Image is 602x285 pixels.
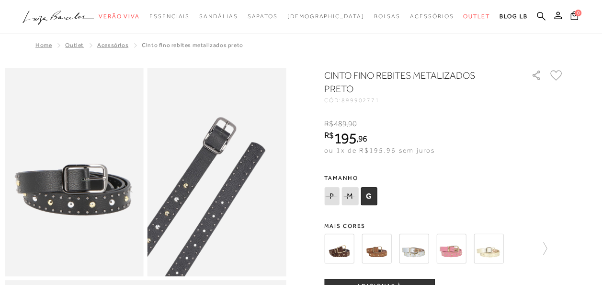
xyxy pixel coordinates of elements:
[362,234,391,263] img: CINTO FINO EM CAMURÇA CARAMELO COM REBITES DOURADOS
[65,42,84,48] a: Outlet
[324,119,333,128] i: R$
[199,8,238,25] a: categoryNavScreenReaderText
[410,13,454,20] span: Acessórios
[324,187,339,205] span: P
[324,223,564,229] span: Mais cores
[149,13,190,20] span: Essenciais
[474,234,503,263] img: CINTO FINO REBITES METALIZADOS DOURADO
[374,13,400,20] span: Bolsas
[399,234,429,263] img: CINTO FINO EM COURO METALIZADO PRATA COM REBITES
[287,8,364,25] a: noSubCategoriesText
[247,8,277,25] a: categoryNavScreenReaderText
[324,97,516,103] div: CÓD:
[334,130,356,147] span: 195
[149,8,190,25] a: categoryNavScreenReaderText
[361,187,377,205] span: G
[324,146,435,154] span: ou 1x de R$195,96 sem juros
[374,8,400,25] a: categoryNavScreenReaderText
[463,8,490,25] a: categoryNavScreenReaderText
[341,97,380,104] span: 899902771
[199,13,238,20] span: Sandálias
[348,119,357,128] span: 90
[347,119,357,128] i: ,
[247,13,277,20] span: Sapatos
[324,171,379,185] span: Tamanho
[356,134,367,143] i: ,
[142,42,243,48] span: CINTO FINO REBITES METALIZADOS PRETO
[500,13,527,20] span: BLOG LB
[35,42,52,48] a: Home
[287,13,364,20] span: [DEMOGRAPHIC_DATA]
[463,13,490,20] span: Outlet
[333,119,346,128] span: 489
[568,11,581,24] button: 0
[436,234,466,263] img: CINTO FINO EM COURO ROSA CEREJEIRA COM REBITES
[500,8,527,25] a: BLOG LB
[575,10,581,16] span: 0
[148,68,286,276] img: image
[324,234,354,263] img: CINTO FINO EM CAMURÇA CAFÉ COM REBITES DOURADOS
[5,68,144,276] img: image
[324,69,504,95] h1: CINTO FINO REBITES METALIZADOS PRETO
[358,133,367,143] span: 96
[99,13,140,20] span: Verão Viva
[341,187,358,205] span: M
[324,131,334,140] i: R$
[97,42,128,48] a: Acessórios
[99,8,140,25] a: categoryNavScreenReaderText
[410,8,454,25] a: categoryNavScreenReaderText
